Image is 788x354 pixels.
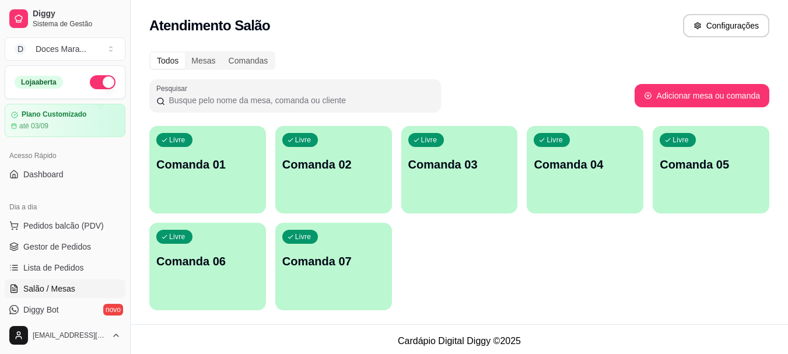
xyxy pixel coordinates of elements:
span: Gestor de Pedidos [23,241,91,253]
button: LivreComanda 01 [149,126,266,213]
p: Livre [421,135,437,145]
span: Diggy Bot [23,304,59,316]
div: Loja aberta [15,76,63,89]
button: LivreComanda 06 [149,223,266,310]
p: Comanda 07 [282,253,385,269]
p: Livre [673,135,689,145]
p: Comanda 01 [156,156,259,173]
span: Pedidos balcão (PDV) [23,220,104,232]
input: Pesquisar [165,94,434,106]
a: Dashboard [5,165,125,184]
p: Comanda 04 [534,156,636,173]
button: LivreComanda 05 [653,126,769,213]
article: Plano Customizado [22,110,86,119]
span: Lista de Pedidos [23,262,84,274]
button: LivreComanda 03 [401,126,518,213]
button: Adicionar mesa ou comanda [635,84,769,107]
button: Pedidos balcão (PDV) [5,216,125,235]
span: Sistema de Gestão [33,19,121,29]
p: Livre [295,135,311,145]
button: LivreComanda 04 [527,126,643,213]
p: Livre [169,232,185,241]
h2: Atendimento Salão [149,16,270,35]
a: Gestor de Pedidos [5,237,125,256]
a: Plano Customizadoaté 03/09 [5,104,125,137]
p: Comanda 05 [660,156,762,173]
div: Todos [150,52,185,69]
div: Mesas [185,52,222,69]
label: Pesquisar [156,83,191,93]
div: Acesso Rápido [5,146,125,165]
button: [EMAIL_ADDRESS][DOMAIN_NAME] [5,321,125,349]
span: [EMAIL_ADDRESS][DOMAIN_NAME] [33,331,107,340]
div: Dia a dia [5,198,125,216]
a: Salão / Mesas [5,279,125,298]
a: Diggy Botnovo [5,300,125,319]
div: Doces Mara ... [36,43,86,55]
button: Configurações [683,14,769,37]
button: LivreComanda 07 [275,223,392,310]
button: Alterar Status [90,75,115,89]
a: Lista de Pedidos [5,258,125,277]
a: DiggySistema de Gestão [5,5,125,33]
p: Livre [295,232,311,241]
button: Select a team [5,37,125,61]
span: D [15,43,26,55]
span: Diggy [33,9,121,19]
article: até 03/09 [19,121,48,131]
p: Comanda 06 [156,253,259,269]
p: Comanda 03 [408,156,511,173]
button: LivreComanda 02 [275,126,392,213]
p: Livre [169,135,185,145]
span: Salão / Mesas [23,283,75,295]
div: Comandas [222,52,275,69]
p: Comanda 02 [282,156,385,173]
p: Livre [547,135,563,145]
span: Dashboard [23,169,64,180]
